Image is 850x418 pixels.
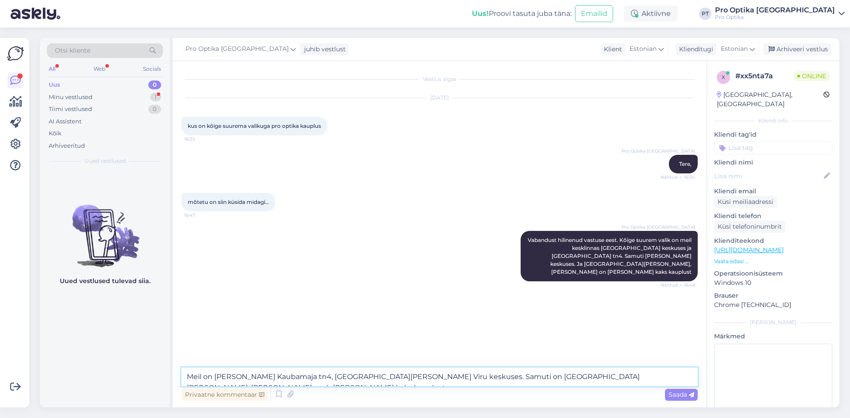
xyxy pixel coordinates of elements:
[472,9,489,18] b: Uus!
[184,136,217,142] span: 16:33
[714,141,832,154] input: Lisa tag
[714,130,832,139] p: Kliendi tag'id
[714,117,832,125] div: Kliendi info
[717,90,823,109] div: [GEOGRAPHIC_DATA], [GEOGRAPHIC_DATA]
[182,94,698,102] div: [DATE]
[47,63,57,75] div: All
[721,44,748,54] span: Estonian
[150,93,161,102] div: 1
[715,171,822,181] input: Lisa nimi
[182,368,698,386] textarea: Meil on [PERSON_NAME] Kaubamaja tn4, [GEOGRAPHIC_DATA][PERSON_NAME] Viru keskuses. Samuti on [GEO...
[714,211,832,221] p: Kliendi telefon
[714,257,832,265] p: Vaata edasi ...
[188,123,321,129] span: kus on kõige suurema valikuga pro optika kauplus
[301,45,346,54] div: juhib vestlust
[85,157,126,165] span: Uued vestlused
[575,5,613,22] button: Emailid
[49,129,62,138] div: Kõik
[679,161,692,167] span: Tere,
[630,44,657,54] span: Estonian
[49,105,92,114] div: Tiimi vestlused
[763,43,831,55] div: Arhiveeri vestlus
[714,291,832,300] p: Brauser
[92,63,107,75] div: Web
[528,237,693,275] span: Vabandust hilinenud vastuse eest. Kõige suurem valik on meil kesklinnas [GEOGRAPHIC_DATA] keskuse...
[661,174,695,180] span: Nähtud ✓ 16:34
[141,63,163,75] div: Socials
[188,199,269,205] span: mõtetu on siin küsida midagi...
[60,276,151,286] p: Uued vestlused tulevad siia.
[182,75,698,83] div: Vestlus algas
[622,224,695,230] span: Pro Optika [GEOGRAPHIC_DATA]
[49,81,60,89] div: Uus
[715,14,835,21] div: Pro Optika
[714,246,784,254] a: [URL][DOMAIN_NAME]
[714,332,832,341] p: Märkmed
[794,71,830,81] span: Online
[49,142,85,150] div: Arhiveeritud
[714,269,832,278] p: Operatsioonisüsteem
[714,318,832,326] div: [PERSON_NAME]
[715,7,845,21] a: Pro Optika [GEOGRAPHIC_DATA]Pro Optika
[622,148,695,154] span: Pro Optika [GEOGRAPHIC_DATA]
[55,46,90,55] span: Otsi kliente
[735,71,794,81] div: # xx5nta7a
[676,45,713,54] div: Klienditugi
[49,93,93,102] div: Minu vestlused
[714,300,832,310] p: Chrome [TECHNICAL_ID]
[184,212,217,219] span: 16:47
[49,117,81,126] div: AI Assistent
[600,45,622,54] div: Klient
[661,282,695,288] span: Nähtud ✓ 16:48
[722,74,725,81] span: x
[185,44,289,54] span: Pro Optika [GEOGRAPHIC_DATA]
[40,189,170,268] img: No chats
[182,389,268,401] div: Privaatne kommentaar
[148,81,161,89] div: 0
[714,221,785,233] div: Küsi telefoninumbrit
[714,278,832,288] p: Windows 10
[472,8,572,19] div: Proovi tasuta juba täna:
[715,7,835,14] div: Pro Optika [GEOGRAPHIC_DATA]
[148,105,161,114] div: 0
[624,6,678,22] div: Aktiivne
[714,187,832,196] p: Kliendi email
[7,45,24,62] img: Askly Logo
[714,196,777,208] div: Küsi meiliaadressi
[668,391,694,399] span: Saada
[714,158,832,167] p: Kliendi nimi
[699,8,711,20] div: PT
[714,236,832,245] p: Klienditeekond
